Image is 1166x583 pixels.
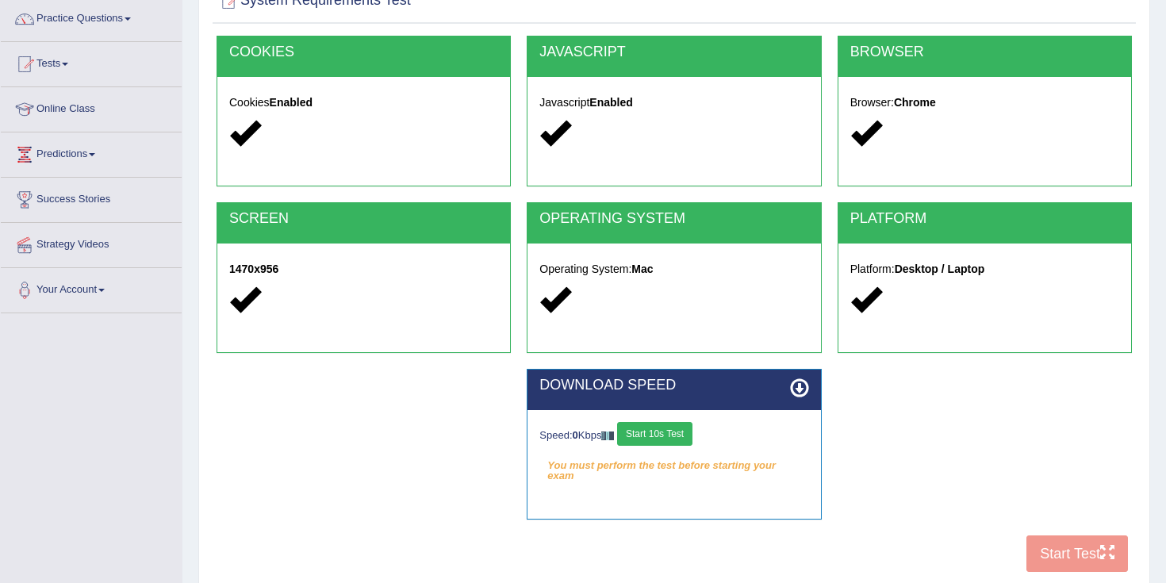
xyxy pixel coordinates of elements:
[589,96,632,109] strong: Enabled
[229,97,498,109] h5: Cookies
[229,263,278,275] strong: 1470x956
[631,263,653,275] strong: Mac
[573,429,578,441] strong: 0
[539,211,808,227] h2: OPERATING SYSTEM
[270,96,313,109] strong: Enabled
[229,211,498,227] h2: SCREEN
[850,263,1119,275] h5: Platform:
[1,178,182,217] a: Success Stories
[539,422,808,450] div: Speed: Kbps
[617,422,692,446] button: Start 10s Test
[1,132,182,172] a: Predictions
[895,263,985,275] strong: Desktop / Laptop
[894,96,936,109] strong: Chrome
[1,268,182,308] a: Your Account
[1,223,182,263] a: Strategy Videos
[539,378,808,393] h2: DOWNLOAD SPEED
[850,44,1119,60] h2: BROWSER
[850,211,1119,227] h2: PLATFORM
[229,44,498,60] h2: COOKIES
[601,431,614,440] img: ajax-loader-fb-connection.gif
[539,454,808,478] em: You must perform the test before starting your exam
[539,97,808,109] h5: Javascript
[1,42,182,82] a: Tests
[539,44,808,60] h2: JAVASCRIPT
[850,97,1119,109] h5: Browser:
[1,87,182,127] a: Online Class
[539,263,808,275] h5: Operating System:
